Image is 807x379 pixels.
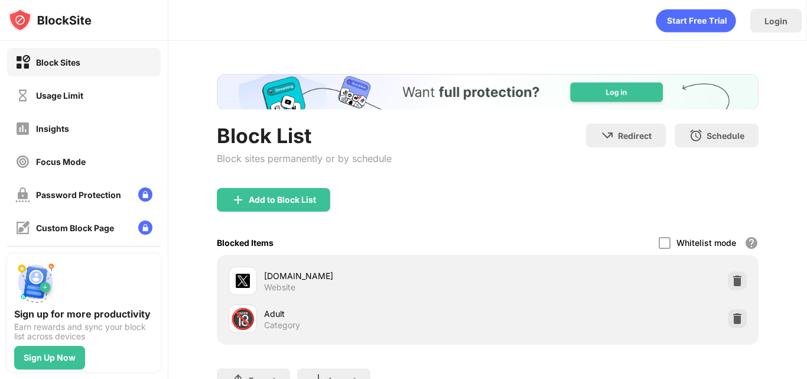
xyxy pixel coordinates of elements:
[15,187,30,202] img: password-protection-off.svg
[36,223,114,233] div: Custom Block Page
[217,153,392,164] div: Block sites permanently or by schedule
[14,261,57,303] img: push-signup.svg
[264,270,488,282] div: [DOMAIN_NAME]
[618,131,652,141] div: Redirect
[264,320,300,331] div: Category
[230,307,255,331] div: 🔞
[14,308,154,320] div: Sign up for more productivity
[8,8,92,32] img: logo-blocksite.svg
[676,238,736,248] div: Whitelist mode
[36,90,83,101] div: Usage Limit
[36,57,80,67] div: Block Sites
[36,157,86,167] div: Focus Mode
[14,322,154,341] div: Earn rewards and sync your block list across devices
[15,121,30,136] img: insights-off.svg
[264,307,488,320] div: Adult
[217,124,392,148] div: Block List
[15,154,30,169] img: focus-off.svg
[36,190,121,200] div: Password Protection
[15,221,30,235] img: customize-block-page-off.svg
[15,88,30,103] img: time-usage-off.svg
[138,221,152,235] img: lock-menu.svg
[24,353,76,362] div: Sign Up Now
[217,74,759,109] iframe: Banner
[264,282,295,293] div: Website
[707,131,744,141] div: Schedule
[656,9,736,33] div: animation
[15,55,30,70] img: block-on.svg
[764,16,788,26] div: Login
[249,195,316,205] div: Add to Block List
[217,238,274,248] div: Blocked Items
[36,124,69,134] div: Insights
[138,187,152,202] img: lock-menu.svg
[236,274,250,288] img: favicons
